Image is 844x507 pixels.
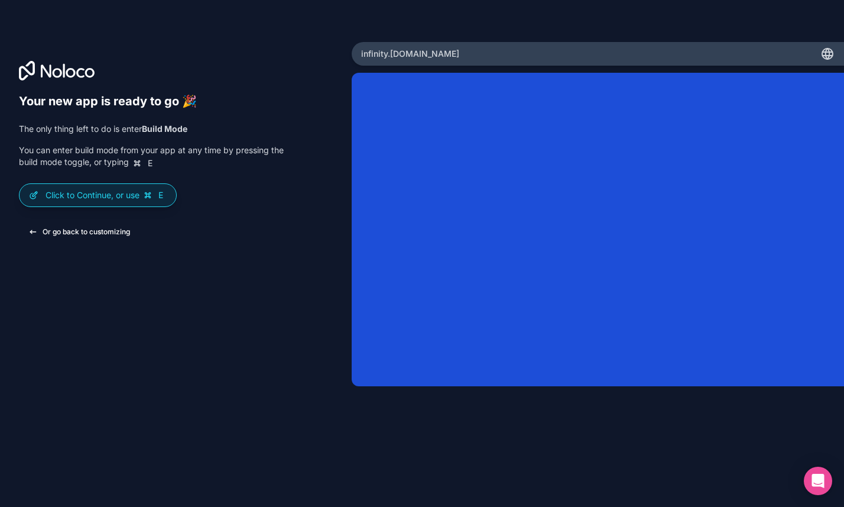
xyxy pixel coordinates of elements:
h6: Your new app is ready to go 🎉 [19,94,284,109]
p: You can enter build mode from your app at any time by pressing the build mode toggle, or typing [19,144,284,169]
span: E [145,159,155,168]
span: infinity .[DOMAIN_NAME] [361,48,459,60]
iframe: App Preview [352,73,844,386]
button: Or go back to customizing [19,221,139,243]
p: The only thing left to do is enter [19,123,284,135]
strong: Build Mode [142,124,187,134]
span: E [156,190,165,200]
div: Open Intercom Messenger [804,467,832,495]
p: Click to Continue, or use [46,189,167,201]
